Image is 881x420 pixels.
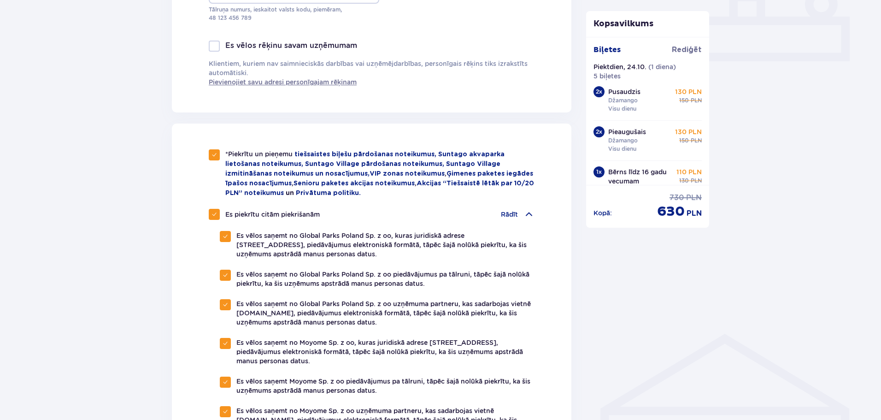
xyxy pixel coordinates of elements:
font: Es vēlos saņemt no Global Parks Poland Sp. z oo piedāvājumus pa tālruni, tāpēc šajā nolūkā piekrī... [236,271,529,287]
font: ( [648,63,651,71]
font: x [599,88,602,95]
font: , [368,171,370,177]
font: Es vēlos saņemt no Moyome Sp. z oo, kuras juridiskā adrese [STREET_ADDRESS], piedāvājumus elektro... [236,339,523,365]
font: : [610,209,612,217]
font: Es vēlos saņemt no Global Parks Poland Sp. z oo uzņēmuma partneru, kas sadarbojas vietnē [DOMAIN_... [236,300,531,326]
font: Džamango [608,137,638,144]
font: Bērns līdz 16 gadu vecumam [608,168,667,185]
font: 130 PLN [675,88,702,95]
font: Pieaugušais [608,128,646,136]
a: Senioru paketes akcijas noteikumus [294,180,415,187]
a: Privātuma politiku. [296,190,361,196]
font: Es vēlos saņemt no Global Parks Poland Sp. z oo, kuras juridiskā adrese [STREET_ADDRESS], piedāvā... [236,232,527,258]
font: Es vēlos saņemt Moyome Sp. z oo piedāvājumus pa tālruni, tāpēc šajā nolūkā piekrītu, ka šis uzņēm... [236,378,530,394]
font: tiešsaistes biļešu pārdošanas noteikumus, [294,151,436,158]
font: PLN [687,210,702,217]
font: PLN [686,193,702,202]
font: x [599,168,602,175]
font: *Piekrītu un pieņemu [225,150,293,158]
font: 730 [670,193,684,202]
font: 150 [679,137,689,144]
font: 630 [657,203,685,220]
font: 150 [679,97,689,104]
a: tiešsaistes biļešu pārdošanas noteikumus, [294,151,438,158]
font: 130 PLN [675,128,702,136]
font: , [445,170,446,177]
a: Suntago Village pārdošanas noteikumus, [305,161,446,167]
font: Rādīt [501,211,518,218]
font: 1 diena [651,63,673,71]
a: Pievienojiet savu adresi personīgajam rēķinam [209,77,357,87]
font: x [599,128,602,135]
font: Kopā [593,209,610,217]
font: Suntago Village pārdošanas noteikumus, [305,161,444,167]
font: Tālruņa numurs, ieskaitot valsts kodu, piemēram, 48 123 456 789 [209,6,342,21]
font: , [415,179,417,187]
font: PLN [691,97,702,104]
font: 130 [679,177,689,184]
font: PLN [691,177,702,184]
font: 2 [596,88,599,95]
a: VIP zonas noteikumus [370,171,445,177]
font: Kopsavilkums [593,18,653,29]
font: Džamango [608,97,638,104]
font: Piektdien, 24.10. [593,63,646,71]
font: Pusaudzis [608,88,640,95]
font: un [286,190,294,196]
font: , [292,179,294,187]
font: Rediģēt [672,46,702,53]
font: 2 [596,128,599,135]
font: Visu dienu [608,145,636,152]
font: 5 biļetes [593,72,621,80]
font: Visu dienu [608,105,636,112]
font: Es piekrītu citām piekrišanām [225,211,320,218]
font: Klientiem, kuriem nav saimnieciskās darbības vai uzņēmējdarbības, personīgais rēķins tiks izrakst... [209,60,528,77]
font: Biļetes [593,45,621,54]
font: 110 PLN [676,168,702,176]
font: 1 [596,168,599,175]
font: PLN [691,137,702,144]
font: Pievienojiet savu adresi personīgajam rēķinam [209,78,357,86]
font: Es vēlos rēķinu savam uzņēmumam [225,41,357,50]
font: ) [673,63,676,71]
